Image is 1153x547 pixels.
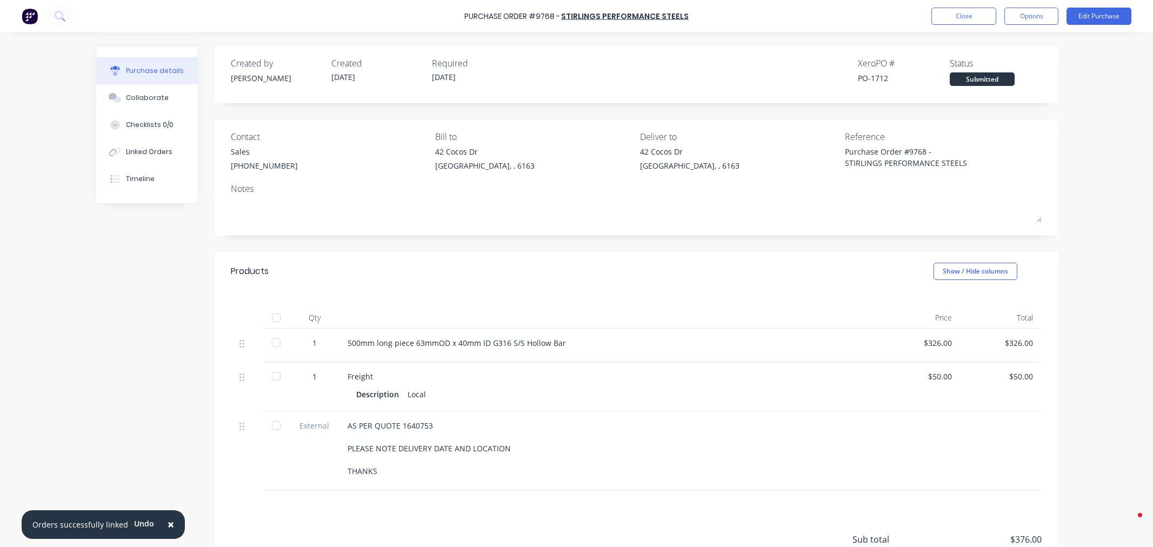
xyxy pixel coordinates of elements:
button: Close [157,512,185,538]
div: 1 [299,337,330,349]
iframe: Intercom live chat [1116,510,1142,536]
button: Collaborate [96,84,198,111]
div: [GEOGRAPHIC_DATA], , 6163 [640,160,739,171]
div: Created [331,57,423,70]
div: Timeline [126,174,155,184]
div: Bill to [435,130,632,143]
button: Edit Purchase [1067,8,1131,25]
div: Status [950,57,1042,70]
div: Reference [845,130,1042,143]
div: 1 [299,371,330,382]
div: Local [408,386,426,402]
div: Purchase Order #9768 - [464,11,560,22]
div: Checklists 0/0 [126,120,174,130]
span: $376.00 [934,533,1042,546]
div: PO-1712 [858,72,950,84]
div: 42 Cocos Dr [435,146,535,157]
textarea: Purchase Order #9768 - STIRLINGS PERFORMANCE STEELS [845,146,980,170]
div: AS PER QUOTE 1640753 PLEASE NOTE DELIVERY DATE AND LOCATION THANKS [348,420,871,477]
div: Required [432,57,524,70]
div: Collaborate [126,93,169,103]
button: Purchase details [96,57,198,84]
div: Notes [231,182,1042,195]
img: Factory [22,8,38,24]
span: × [168,517,174,532]
button: Timeline [96,165,198,192]
div: Total [961,307,1042,329]
div: 42 Cocos Dr [640,146,739,157]
div: $50.00 [969,371,1033,382]
div: Sales [231,146,298,157]
button: Options [1004,8,1058,25]
div: Description [356,386,408,402]
div: [PERSON_NAME] [231,72,323,84]
div: Linked Orders [126,147,172,157]
div: $326.00 [969,337,1033,349]
div: Xero PO # [858,57,950,70]
div: $50.00 [888,371,952,382]
button: Undo [128,516,160,532]
span: Sub total [852,533,934,546]
div: 500mm long piece 63mmOD x 40mm ID G316 S/S Hollow Bar [348,337,871,349]
div: Submitted [950,72,1015,86]
button: Linked Orders [96,138,198,165]
button: Checklists 0/0 [96,111,198,138]
div: Products [231,265,269,278]
div: Contact [231,130,428,143]
div: Orders successfully linked [32,519,128,530]
button: Show / Hide columns [934,263,1017,280]
div: Qty [290,307,339,329]
a: STIRLINGS PERFORMANCE STEELS [561,11,689,22]
div: Price [879,307,961,329]
div: Freight [348,371,871,382]
span: External [299,420,330,431]
button: Close [931,8,996,25]
div: Deliver to [640,130,837,143]
div: [GEOGRAPHIC_DATA], , 6163 [435,160,535,171]
div: $326.00 [888,337,952,349]
div: Created by [231,57,323,70]
div: [PHONE_NUMBER] [231,160,298,171]
div: Purchase details [126,66,184,76]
